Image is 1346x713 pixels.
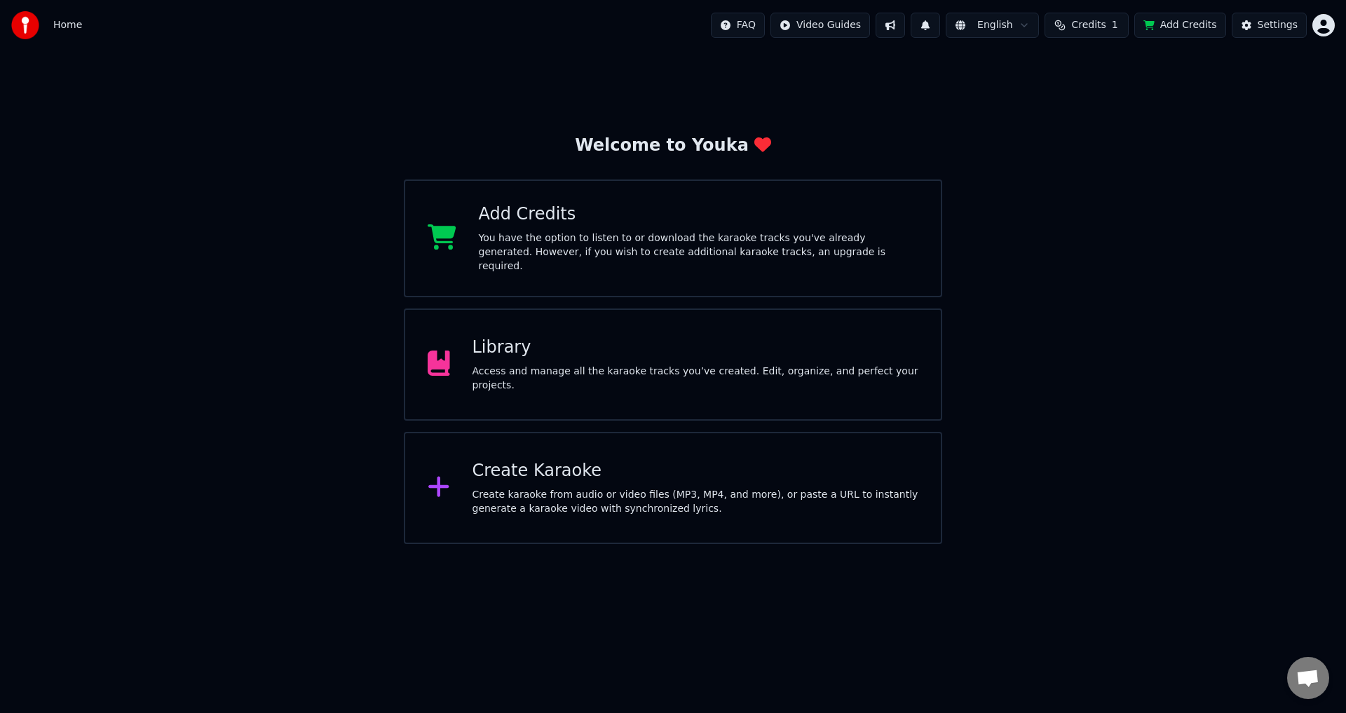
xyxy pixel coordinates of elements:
[1071,18,1106,32] span: Credits
[479,231,919,273] div: You have the option to listen to or download the karaoke tracks you've already generated. However...
[473,460,919,482] div: Create Karaoke
[575,135,771,157] div: Welcome to Youka
[1287,657,1329,699] div: Open chat
[473,365,919,393] div: Access and manage all the karaoke tracks you’ve created. Edit, organize, and perfect your projects.
[711,13,765,38] button: FAQ
[1258,18,1298,32] div: Settings
[770,13,870,38] button: Video Guides
[1045,13,1129,38] button: Credits1
[1134,13,1226,38] button: Add Credits
[53,18,82,32] span: Home
[473,337,919,359] div: Library
[479,203,919,226] div: Add Credits
[53,18,82,32] nav: breadcrumb
[1232,13,1307,38] button: Settings
[11,11,39,39] img: youka
[1112,18,1118,32] span: 1
[473,488,919,516] div: Create karaoke from audio or video files (MP3, MP4, and more), or paste a URL to instantly genera...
